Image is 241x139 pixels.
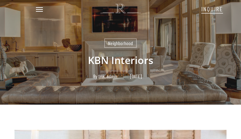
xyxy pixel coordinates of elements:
a: fmk_admin [98,73,117,79]
h1: KBN Interiors [14,48,227,72]
a: Neighborhood [104,38,137,48]
span: By [93,74,97,78]
a: INQUIRE [201,2,223,15]
a: Navigation Menu [36,6,43,13]
span: [DATE] [123,74,148,78]
span: INQUIRE [201,5,223,13]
